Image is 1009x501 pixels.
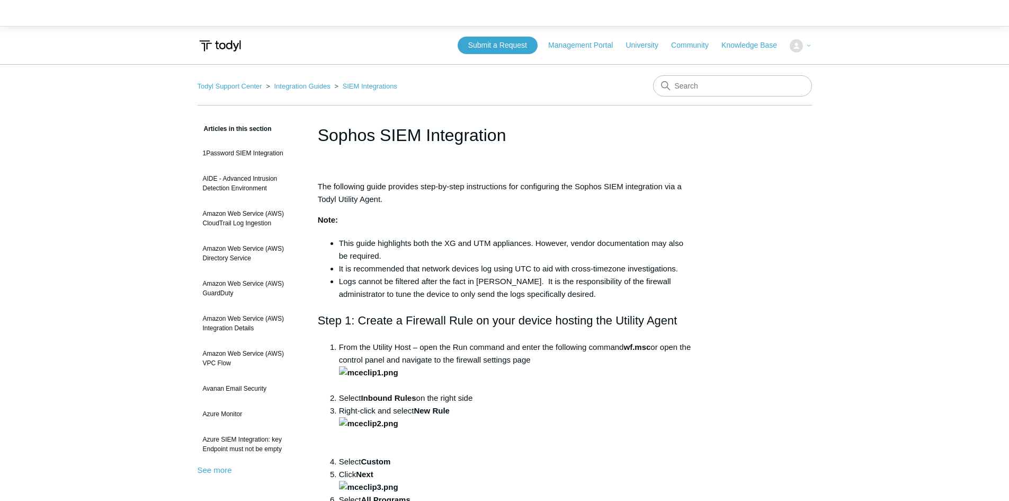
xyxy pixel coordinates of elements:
[198,429,302,459] a: Azure SIEM Integration: key Endpoint must not be empty
[198,82,262,90] a: Todyl Support Center
[339,405,692,455] li: Right-click and select
[318,215,338,224] strong: Note:
[361,457,390,466] strong: Custom
[339,262,692,275] li: It is recommended that network devices log using UTC to aid with cross-timezone investigations.
[361,393,416,402] strong: Inbound Rules
[414,406,450,415] strong: New Rule
[339,237,692,262] li: This guide highlights both the XG and UTM appliances. However, vendor documentation may also be r...
[339,468,692,494] li: Click
[198,309,302,338] a: Amazon Web Service (AWS) Integration Details
[721,40,788,51] a: Knowledge Base
[198,169,302,198] a: AIDE - Advanced Intrusion Detection Environment
[332,82,397,90] li: SIEM Integrations
[339,417,398,430] img: mceclip2.png
[339,481,398,494] img: mceclip3.png
[626,40,668,51] a: University
[548,40,623,51] a: Management Portal
[198,404,302,424] a: Azure Monitor
[339,275,692,301] li: Logs cannot be filtered after the fact in [PERSON_NAME]. It is the responsibility of the firewall...
[318,311,692,330] h2: Step 1: Create a Firewall Rule on your device hosting the Utility Agent
[198,465,232,474] a: See more
[339,341,692,392] li: From the Utility Host – open the Run command and enter the following command or open the control ...
[339,366,398,379] img: mceclip1.png
[343,82,397,90] a: SIEM Integrations
[339,392,692,405] li: Select on the right side
[339,470,398,491] strong: Next
[198,239,302,268] a: Amazon Web Service (AWS) Directory Service
[318,122,692,148] h1: Sophos SIEM Integration
[264,82,332,90] li: Integration Guides
[318,180,692,206] div: The following guide provides step-by-step instructions for configuring the Sophos SIEM integratio...
[623,342,650,351] strong: wf.msc
[274,82,330,90] a: Integration Guides
[198,36,243,56] img: Todyl Support Center Help Center home page
[198,379,302,399] a: Avanan Email Security
[198,82,264,90] li: Todyl Support Center
[458,37,538,54] a: Submit a Request
[198,204,302,233] a: Amazon Web Service (AWS) CloudTrail Log Ingestion
[653,75,812,96] input: Search
[198,143,302,163] a: 1Password SIEM Integration
[339,455,692,468] li: Select
[198,274,302,303] a: Amazon Web Service (AWS) GuardDuty
[198,344,302,373] a: Amazon Web Service (AWS) VPC Flow
[198,125,272,133] span: Articles in this section
[671,40,719,51] a: Community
